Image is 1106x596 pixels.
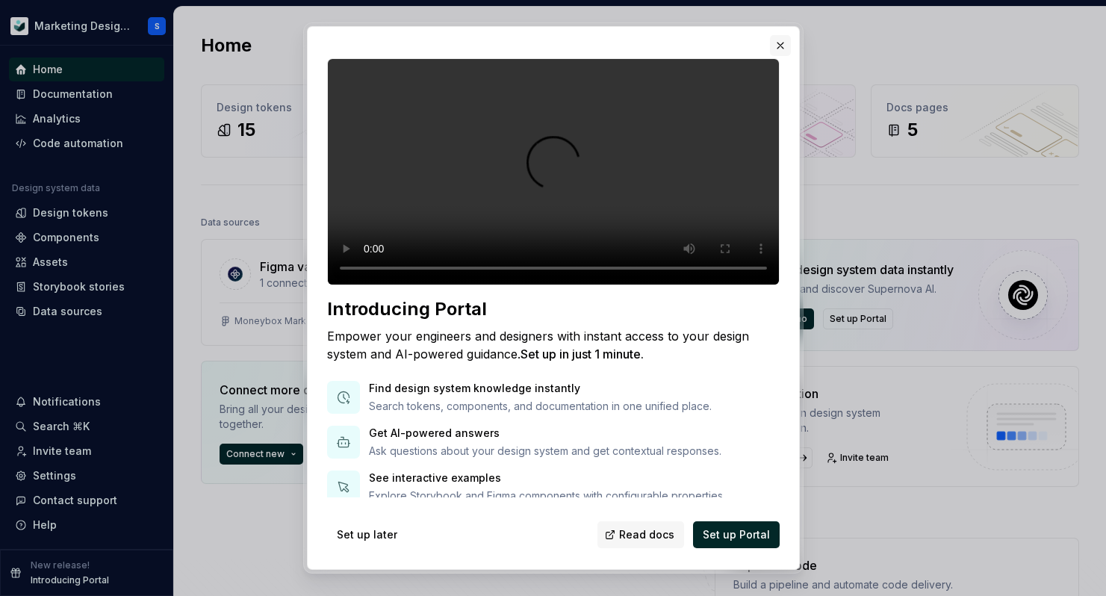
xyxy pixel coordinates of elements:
[597,521,684,548] a: Read docs
[327,521,407,548] button: Set up later
[369,444,721,459] p: Ask questions about your design system and get contextual responses.
[619,527,674,542] span: Read docs
[521,347,644,361] span: Set up in just 1 minute.
[369,471,725,485] p: See interactive examples
[369,381,712,396] p: Find design system knowledge instantly
[703,527,770,542] span: Set up Portal
[337,527,397,542] span: Set up later
[369,426,721,441] p: Get AI-powered answers
[369,399,712,414] p: Search tokens, components, and documentation in one unified place.
[693,521,780,548] button: Set up Portal
[327,297,780,321] div: Introducing Portal
[327,327,780,363] div: Empower your engineers and designers with instant access to your design system and AI-powered gui...
[369,488,725,503] p: Explore Storybook and Figma components with configurable properties.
